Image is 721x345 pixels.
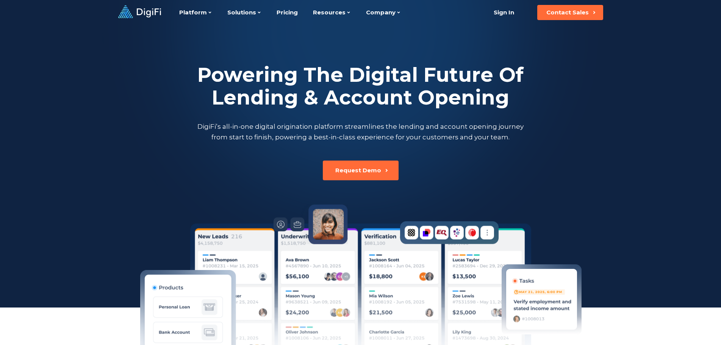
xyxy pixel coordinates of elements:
p: DigiFi’s all-in-one digital origination platform streamlines the lending and account opening jour... [196,121,526,142]
div: Request Demo [335,167,381,174]
button: Contact Sales [537,5,603,20]
div: Contact Sales [546,9,589,16]
a: Sign In [485,5,524,20]
h2: Powering The Digital Future Of Lending & Account Opening [196,64,526,109]
button: Request Demo [323,161,399,180]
